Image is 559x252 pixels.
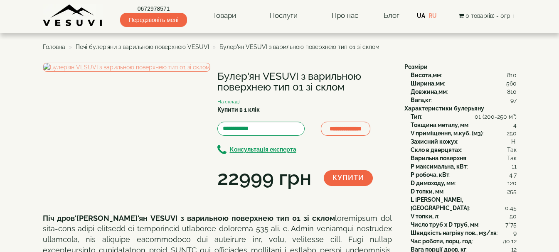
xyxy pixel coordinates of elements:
button: Купити [324,170,373,186]
span: 810 [507,71,517,79]
b: Товщина металу, мм [411,122,468,128]
span: 97 [510,96,517,104]
div: : [411,237,517,245]
a: Головна [43,44,65,50]
span: 120 [507,179,517,187]
span: 9 [513,229,517,237]
img: content [43,4,103,27]
b: Розміри [404,64,428,70]
div: : [411,79,517,88]
div: : [411,146,517,154]
a: Послуги [261,6,306,25]
a: RU [428,12,437,19]
span: 4.7 [509,171,517,179]
b: Захисний кожух [411,138,457,145]
b: V топки, л [411,213,438,220]
h1: Булер'ян VESUVI з варильною поверхнею тип 01 зі склом [217,71,392,93]
b: Тип [411,113,421,120]
span: 50 [510,212,517,220]
div: : [411,187,517,196]
b: Скло в дверцятах [411,147,461,153]
a: Блог [384,11,399,20]
div: : [411,196,517,212]
span: Так [507,146,517,154]
b: P робоча, кВт [411,171,449,178]
b: D димоходу, мм [411,180,455,186]
span: Так [507,154,517,162]
span: 0.45 [505,204,517,212]
div: : [411,129,517,137]
label: Купити в 1 клік [217,105,260,114]
small: На складі [217,99,240,105]
b: Ширина,мм [411,80,444,87]
a: Товари [204,6,244,25]
span: 255 [507,187,517,196]
div: : [411,137,517,146]
b: V приміщення, м.куб. (м3) [411,130,483,137]
div: : [411,171,517,179]
b: D топки, мм [411,188,443,195]
b: Характеристики булерьяну [404,105,484,112]
div: : [411,220,517,229]
a: 0672978571 [120,5,187,13]
div: : [411,154,517,162]
a: Печі булер'яни з варильною поверхнею VESUVI [76,44,209,50]
b: Швидкість нагріву пов., м3/хв [411,230,497,236]
span: 4 [513,121,517,129]
div: : [411,88,517,96]
div: : [411,229,517,237]
b: Довжина,мм [411,88,447,95]
button: 0 товар(ів) - 0грн [456,11,516,20]
span: 810 [507,88,517,96]
div: : [411,96,517,104]
b: Висота,мм [411,72,441,78]
b: L [PERSON_NAME], [GEOGRAPHIC_DATA] [411,196,469,211]
span: 11 [512,162,517,171]
b: Варильна поверхня [411,155,466,161]
div: : [411,71,517,79]
div: : [411,179,517,187]
span: до 12 [503,237,517,245]
span: Булер'ян VESUVI з варильною поверхнею тип 01 зі склом [219,44,379,50]
span: Передзвоніть мені [120,13,187,27]
span: 01 (200-250 м³) [475,113,517,121]
div: : [411,212,517,220]
a: Про нас [323,6,367,25]
div: 22999 грн [217,164,311,192]
a: UA [417,12,425,19]
b: Піч дров'[PERSON_NAME]'ян VESUVI з варильною поверхнею тип 01 зі склом [43,214,335,223]
b: Час роботи, порц. год [411,238,472,245]
span: 250 [507,129,517,137]
b: P максимальна, кВт [411,163,467,170]
b: Вага,кг [411,97,431,103]
b: Консультація експерта [230,147,296,153]
img: Булер'ян VESUVI з варильною поверхнею тип 01 зі склом [43,63,210,72]
span: 0 товар(ів) - 0грн [465,12,514,19]
div: : [411,113,517,121]
span: 560 [506,79,517,88]
div: : [411,121,517,129]
div: : [411,162,517,171]
b: Число труб x D труб, мм [411,221,478,228]
span: Ні [511,137,517,146]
